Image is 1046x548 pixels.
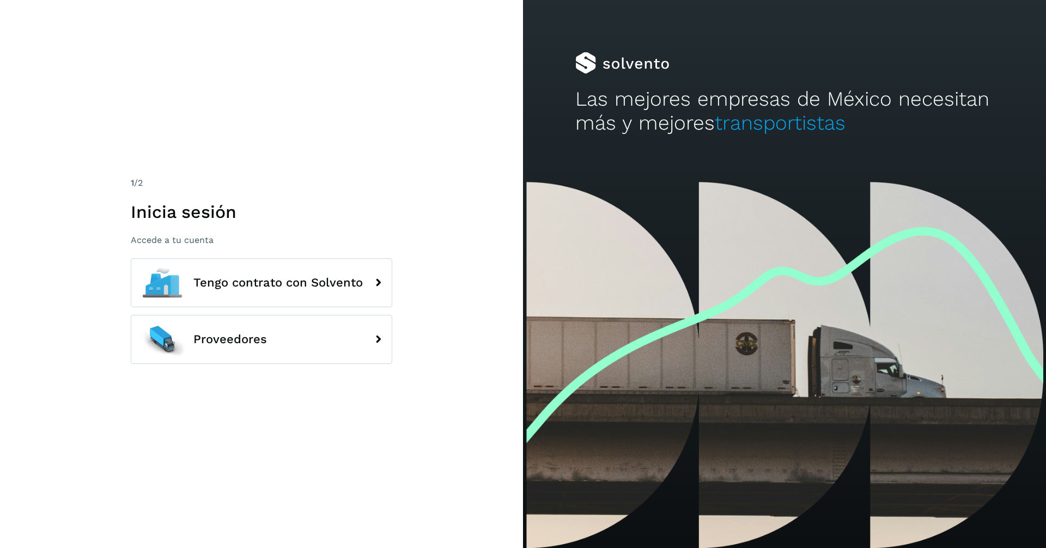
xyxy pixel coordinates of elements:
[193,333,267,346] span: Proveedores
[131,202,392,222] h1: Inicia sesión
[131,176,392,190] div: /2
[131,258,392,307] button: Tengo contrato con Solvento
[131,235,392,245] p: Accede a tu cuenta
[193,276,363,289] span: Tengo contrato con Solvento
[131,315,392,364] button: Proveedores
[131,178,134,188] span: 1
[715,111,846,135] span: transportistas
[575,87,994,136] h2: Las mejores empresas de México necesitan más y mejores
